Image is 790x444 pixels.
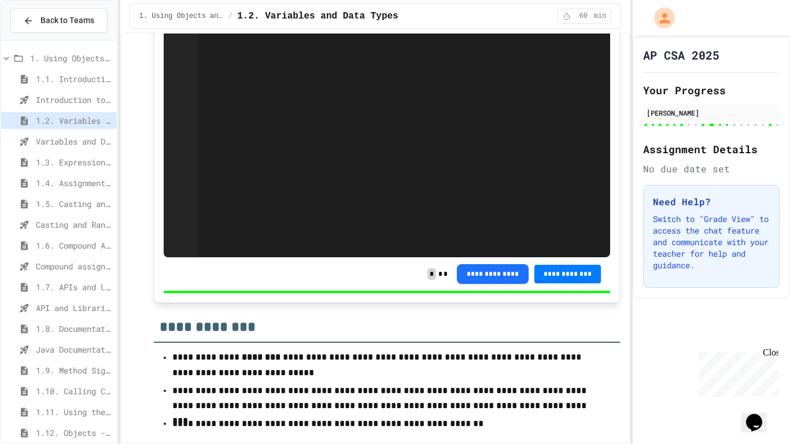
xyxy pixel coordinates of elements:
span: 1.1. Introduction to Algorithms, Programming, and Compilers [36,73,112,85]
span: 1. Using Objects and Methods [139,12,224,21]
span: Variables and Data Types - Quiz [36,135,112,147]
span: 1.8. Documentation with Comments and Preconditions [36,323,112,335]
span: 1.2. Variables and Data Types [36,114,112,127]
div: Chat with us now!Close [5,5,80,73]
span: / [228,12,232,21]
div: No due date set [643,162,780,176]
h3: Need Help? [653,195,770,209]
span: 1. Using Objects and Methods [30,52,112,64]
span: 1.6. Compound Assignment Operators [36,239,112,251]
span: Java Documentation with Comments - Topic 1.8 [36,343,112,356]
span: 1.10. Calling Class Methods [36,385,112,397]
span: Introduction to Algorithms, Programming, and Compilers [36,94,112,106]
span: min [594,12,607,21]
span: 1.5. Casting and Ranges of Values [36,198,112,210]
span: 1.11. Using the Math Class [36,406,112,418]
iframe: chat widget [694,347,778,397]
span: 1.9. Method Signatures [36,364,112,376]
span: 1.12. Objects - Instances of Classes [36,427,112,439]
span: Back to Teams [40,14,94,27]
span: 1.2. Variables and Data Types [237,9,398,23]
span: Compound assignment operators - Quiz [36,260,112,272]
button: Back to Teams [10,8,108,33]
span: 60 [574,12,593,21]
iframe: chat widget [741,398,778,432]
h1: AP CSA 2025 [643,47,719,63]
span: Casting and Ranges of variables - Quiz [36,219,112,231]
div: [PERSON_NAME] [647,108,776,118]
span: 1.4. Assignment and Input [36,177,112,189]
h2: Assignment Details [643,141,780,157]
p: Switch to "Grade View" to access the chat feature and communicate with your teacher for help and ... [653,213,770,271]
div: My Account [642,5,678,31]
span: 1.7. APIs and Libraries [36,281,112,293]
h2: Your Progress [643,82,780,98]
span: API and Libraries - Topic 1.7 [36,302,112,314]
span: 1.3. Expressions and Output [New] [36,156,112,168]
